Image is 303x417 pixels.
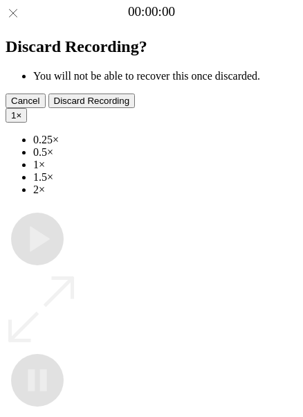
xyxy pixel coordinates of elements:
[33,70,297,82] li: You will not be able to recover this once discarded.
[11,110,16,121] span: 1
[48,94,136,108] button: Discard Recording
[33,159,297,171] li: 1×
[6,94,46,108] button: Cancel
[128,4,175,19] a: 00:00:00
[6,37,297,56] h2: Discard Recording?
[33,184,297,196] li: 2×
[33,134,297,146] li: 0.25×
[33,171,297,184] li: 1.5×
[6,108,27,123] button: 1×
[33,146,297,159] li: 0.5×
